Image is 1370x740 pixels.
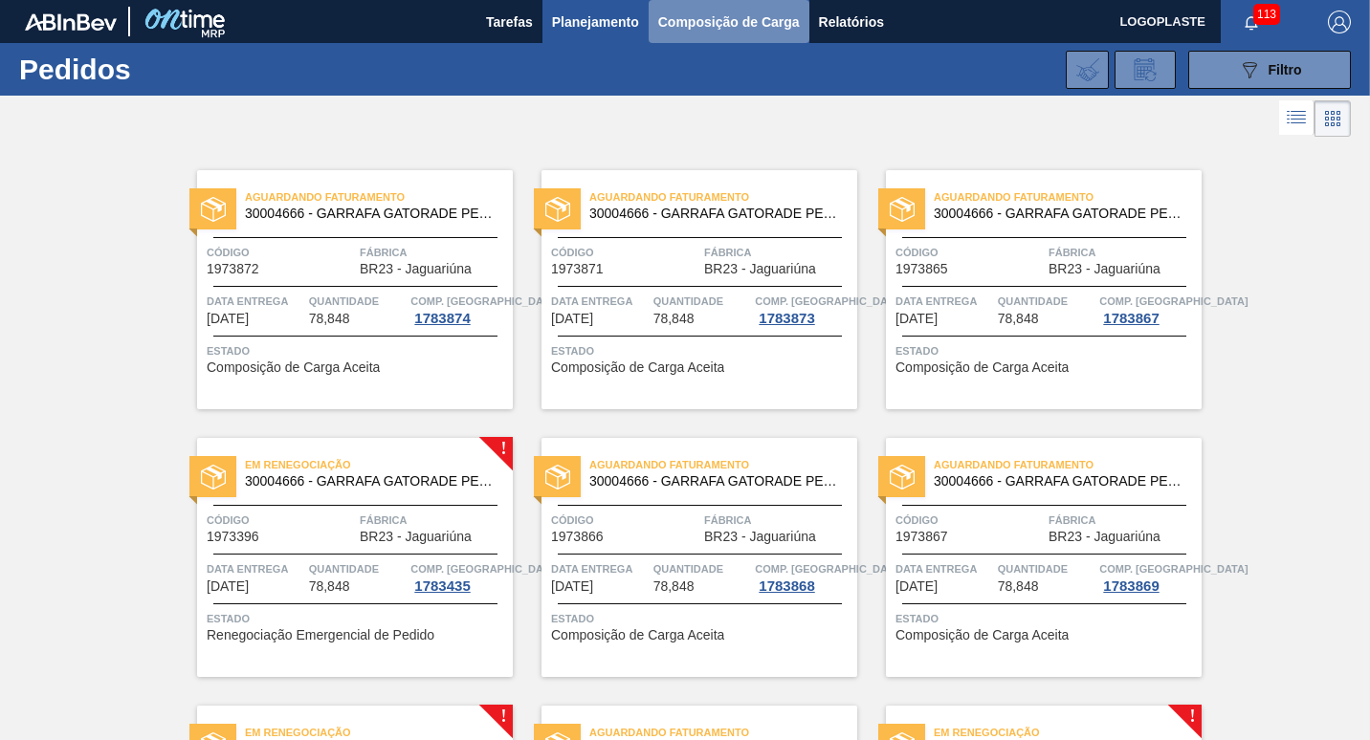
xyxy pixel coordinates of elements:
[1099,559,1248,578] span: Comp. Carga
[895,262,948,276] span: 1973865
[589,207,842,221] span: 30004666 - GARRAFA GATORADE PET500ML LOGOPLASTE
[360,530,472,544] span: BR23 - Jaguariúna
[934,207,1186,221] span: 30004666 - GARRAFA GATORADE PET500ML LOGOPLASTE
[207,292,304,311] span: Data entrega
[410,559,508,594] a: Comp. [GEOGRAPHIC_DATA]1783435
[19,58,290,80] h1: Pedidos
[895,559,993,578] span: Data entrega
[653,292,751,311] span: Quantidade
[755,292,903,311] span: Comp. Carga
[857,438,1202,677] a: estadoAguardando Faturamento30004666 - GARRAFA GATORADE PET500ML LOGOPLASTECódigo1973867FábricaBR...
[895,292,993,311] span: Data entrega
[704,262,816,276] span: BR23 - Jaguariúna
[552,11,639,33] span: Planejamento
[207,511,355,530] span: Código
[1253,4,1280,25] span: 113
[704,511,852,530] span: Fábrica
[890,465,915,490] img: estado
[704,530,816,544] span: BR23 - Jaguariúna
[551,609,852,628] span: Status
[486,11,533,33] span: Tarefas
[360,511,508,530] span: Fábrica
[207,609,508,628] span: Status
[895,628,1069,642] span: Composição de Carga Aceita
[895,609,1197,628] span: Status
[1049,243,1197,262] span: Fábrica
[755,559,852,594] a: Comp. [GEOGRAPHIC_DATA]1783868
[551,292,649,311] span: Data entrega
[755,578,818,594] div: 1783868
[998,292,1095,311] span: Quantidade
[1269,62,1302,77] span: Filtro
[895,579,938,594] span: 24/06/2025
[1066,51,1109,89] div: Importar Negociações dos Pedidos
[207,262,259,276] span: 1973872
[653,579,695,594] span: 78,848
[245,207,497,221] span: 30004666 - GARRAFA GATORADE PET500ML LOGOPLASTE
[513,170,857,409] a: estadoAguardando Faturamento30004666 - GARRAFA GATORADE PET500ML LOGOPLASTECódigo1973871FábricaBR...
[1188,51,1351,89] button: Filtro
[410,292,559,311] span: Comp. Carga
[168,170,513,409] a: estadoAguardando Faturamento30004666 - GARRAFA GATORADE PET500ML LOGOPLASTECódigo1973872FábricaBR...
[245,474,497,489] span: 30004666 - GARRAFA GATORADE PET500ML LOGOPLASTE
[934,455,1202,474] span: Aguardando Faturamento
[1099,311,1162,326] div: 1783867
[25,13,117,31] img: TNhmsLtSVTkK8tSr43FrP2fwEKptu5GPRR3wAAAABJRU5ErkJggg==
[755,311,818,326] div: 1783873
[309,312,350,326] span: 78,848
[857,170,1202,409] a: estadoAguardando Faturamento30004666 - GARRAFA GATORADE PET500ML LOGOPLASTECódigo1973865FábricaBR...
[245,187,513,207] span: Aguardando Faturamento
[551,559,649,578] span: Data entrega
[653,559,751,578] span: Quantidade
[551,511,699,530] span: Código
[819,11,884,33] span: Relatórios
[207,579,249,594] span: 24/06/2025
[934,187,1202,207] span: Aguardando Faturamento
[207,341,508,360] span: Status
[1049,511,1197,530] span: Fábrica
[1099,559,1197,594] a: Comp. [GEOGRAPHIC_DATA]1783869
[1328,11,1351,33] img: Logout
[895,530,948,544] span: 1973867
[1099,578,1162,594] div: 1783869
[551,530,604,544] span: 1973866
[895,511,1044,530] span: Código
[551,341,852,360] span: Status
[551,579,593,594] span: 24/06/2025
[890,197,915,222] img: estado
[410,292,508,326] a: Comp. [GEOGRAPHIC_DATA]1783874
[755,559,903,578] span: Comp. Carga
[895,312,938,326] span: 24/06/2025
[658,11,800,33] span: Composição de Carga
[551,262,604,276] span: 1973871
[207,360,380,375] span: Composição de Carga Aceita
[201,197,226,222] img: estado
[201,465,226,490] img: estado
[309,292,407,311] span: Quantidade
[1049,262,1160,276] span: BR23 - Jaguariúna
[895,341,1197,360] span: Status
[1099,292,1248,311] span: Comp. Carga
[513,438,857,677] a: estadoAguardando Faturamento30004666 - GARRAFA GATORADE PET500ML LOGOPLASTECódigo1973866FábricaBR...
[1315,100,1351,137] div: Visão em Cards
[207,628,434,642] span: Renegociação Emergencial de Pedido
[1221,9,1282,35] button: Notificações
[1115,51,1176,89] div: Solicitação de Revisão de Pedidos
[998,312,1039,326] span: 78,848
[545,197,570,222] img: estado
[589,474,842,489] span: 30004666 - GARRAFA GATORADE PET500ML LOGOPLASTE
[998,559,1095,578] span: Quantidade
[410,559,559,578] span: Comp. Carga
[998,579,1039,594] span: 78,848
[551,628,724,642] span: Composição de Carga Aceita
[360,262,472,276] span: BR23 - Jaguariúna
[245,455,513,474] span: Em renegociação
[1049,530,1160,544] span: BR23 - Jaguariúna
[410,311,474,326] div: 1783874
[207,243,355,262] span: Código
[207,530,259,544] span: 1973396
[1279,100,1315,137] div: Visão em Lista
[653,312,695,326] span: 78,848
[895,243,1044,262] span: Código
[1099,292,1197,326] a: Comp. [GEOGRAPHIC_DATA]1783867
